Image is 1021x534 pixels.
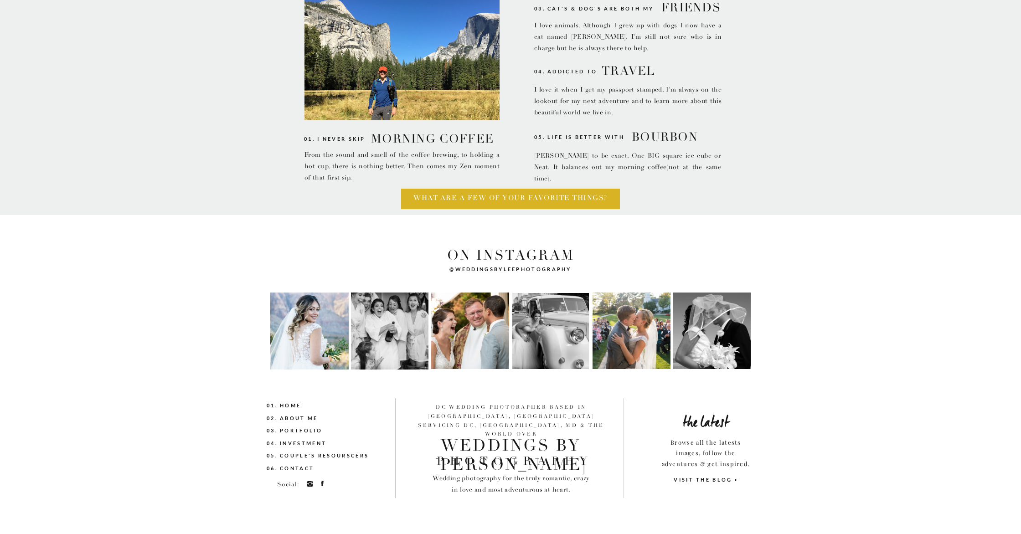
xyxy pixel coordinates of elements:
[534,4,664,11] h3: 03. CAT'S & DOG'S ARE BOTH MY
[602,64,659,79] h3: TRAVEL
[433,472,590,496] p: Wedding photography for the truly romantic, crazy in love and most adventurous at heart.
[657,408,754,435] a: the latest
[669,475,737,496] a: VISIT THE BLOG
[534,67,606,76] h3: 04. ADDICTED TO
[267,439,355,449] a: 04. investment
[534,20,722,54] p: I love animals. Although I grew up with dogs I now have a cat named [PERSON_NAME]. I'm still not ...
[660,437,752,468] a: Browse all the latests images, follow the adventures & get inspired.
[632,130,718,145] h3: BOURBON
[398,265,623,280] div: @weddingsbyleephotography
[267,426,355,436] a: 03. Portfolio
[661,1,721,13] h3: FRIENDS
[267,401,355,411] a: 01. Home
[445,247,576,263] div: on instagram
[304,149,500,185] p: From the sound and smell of the coffee brewing, to holding a hot cup, there is nothing better. Th...
[371,132,502,144] h3: Morning Coffee
[413,436,608,474] p: weddings By [PERSON_NAME]
[304,134,373,143] h3: 01. I NEVER SKIP
[534,150,721,183] p: [PERSON_NAME] to be exact. One BIG square ice cube or Neat. It balances out my morning coffee(not...
[277,481,304,493] div: Social:
[402,194,619,205] a: WHAT ARE A FEW OF YOUR FAVORITE THINGS?
[267,464,355,474] a: 06. Contact
[414,403,608,428] p: DC wedding photorapher BASED IN [GEOGRAPHIC_DATA], [GEOGRAPHIC_DATA] servicing Dc, [GEOGRAPHIC_DA...
[534,133,636,141] h3: 05. LIFE IS BETTER WITH
[267,451,391,461] a: 05. couple's resourscers
[267,414,355,424] a: 02. About me
[534,84,722,118] p: I love it when I get my passport stamped. I'm always on the lookout for my next adventure and to ...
